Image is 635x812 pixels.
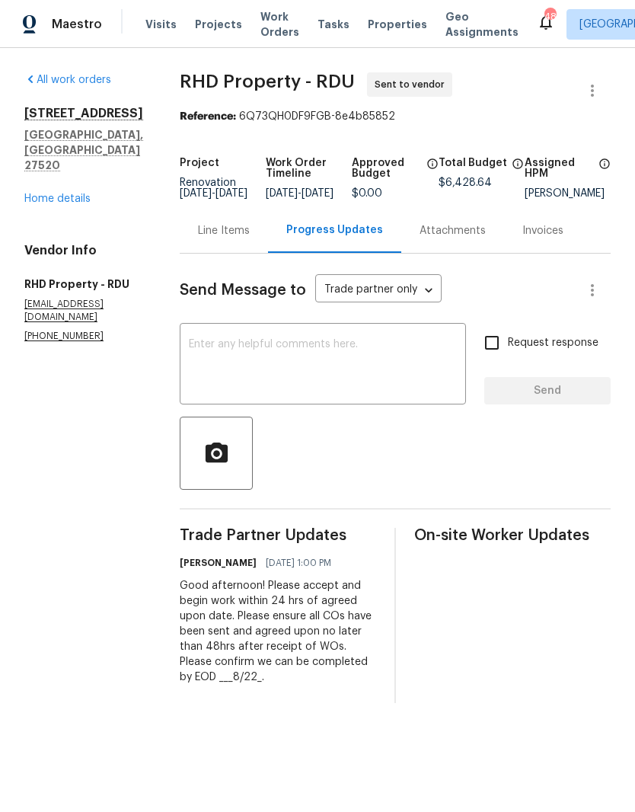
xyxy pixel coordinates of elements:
a: All work orders [24,75,111,85]
div: 48 [544,9,555,24]
span: Properties [368,17,427,32]
h5: Project [180,158,219,168]
span: $0.00 [352,188,382,199]
span: Geo Assignments [445,9,519,40]
span: Work Orders [260,9,299,40]
h4: Vendor Info [24,243,143,258]
div: Progress Updates [286,222,383,238]
b: Reference: [180,111,236,122]
h5: Approved Budget [352,158,421,179]
h5: Work Order Timeline [266,158,352,179]
span: Request response [508,335,598,351]
h5: Assigned HPM [525,158,594,179]
span: Visits [145,17,177,32]
h6: [PERSON_NAME] [180,555,257,571]
span: Trade Partner Updates [180,528,376,543]
span: RHD Property - RDU [180,72,355,91]
span: - [180,188,247,199]
div: 6Q73QH0DF9FGB-8e4b85852 [180,109,611,124]
span: Sent to vendor [375,77,451,92]
span: [DATE] [302,188,333,199]
span: - [266,188,333,199]
span: Renovation [180,177,247,199]
span: Tasks [317,19,349,30]
span: [DATE] [266,188,298,199]
span: The total cost of line items that have been proposed by Opendoor. This sum includes line items th... [512,158,524,177]
span: $6,428.64 [439,177,492,188]
h5: RHD Property - RDU [24,277,143,292]
span: The hpm assigned to this work order. [598,158,611,188]
div: Line Items [198,223,250,238]
h5: Total Budget [439,158,507,168]
span: [DATE] [215,188,247,199]
span: Projects [195,17,242,32]
span: [DATE] [180,188,212,199]
div: [PERSON_NAME] [525,188,611,199]
div: Attachments [420,223,486,238]
span: On-site Worker Updates [414,528,611,543]
div: Good afternoon! Please accept and begin work within 24 hrs of agreed upon date. Please ensure all... [180,578,376,685]
a: Home details [24,193,91,204]
div: Trade partner only [315,278,442,303]
span: Maestro [52,17,102,32]
span: Send Message to [180,283,306,298]
div: Invoices [522,223,563,238]
span: The total cost of line items that have been approved by both Opendoor and the Trade Partner. This... [426,158,439,188]
span: [DATE] 1:00 PM [266,555,331,571]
